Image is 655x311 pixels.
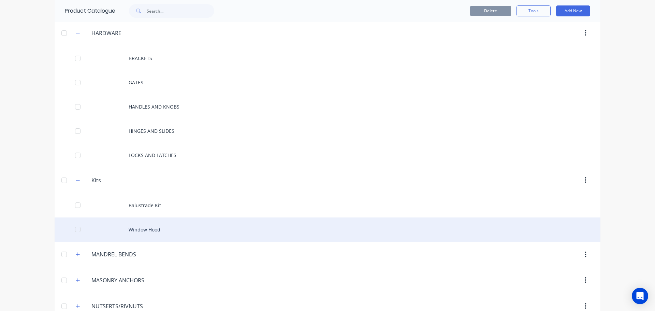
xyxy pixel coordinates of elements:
[91,29,172,37] input: Enter category name
[516,5,551,16] button: Tools
[55,95,600,119] div: HANDLES AND KNOBS
[556,5,590,16] button: Add New
[632,288,648,304] div: Open Intercom Messenger
[55,46,600,70] div: BRACKETS
[55,143,600,167] div: LOCKS AND LATCHES
[470,6,511,16] button: Delete
[55,119,600,143] div: HINGES AND SLIDES
[147,4,214,18] input: Search...
[55,70,600,95] div: GATES
[91,276,172,284] input: Enter category name
[91,176,172,184] input: Enter category name
[91,250,172,258] input: Enter category name
[55,193,600,217] div: Balustrade Kit
[91,302,172,310] input: Enter category name
[55,217,600,242] div: Window Hood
